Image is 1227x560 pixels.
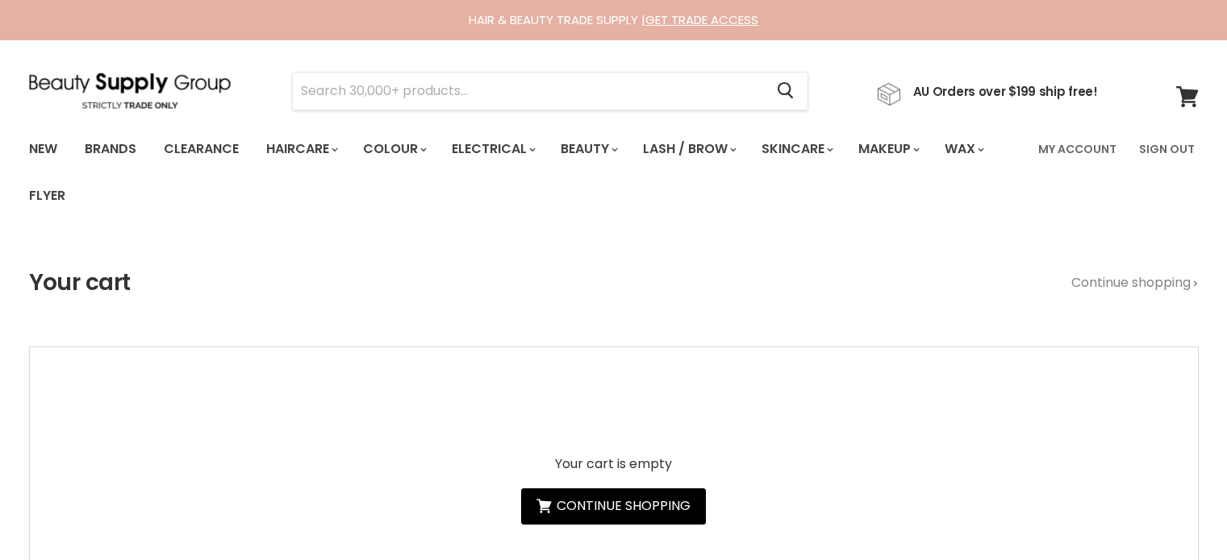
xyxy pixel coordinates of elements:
[749,132,843,166] a: Skincare
[440,132,545,166] a: Electrical
[9,12,1219,28] div: HAIR & BEAUTY TRADE SUPPLY |
[631,132,746,166] a: Lash / Brow
[549,132,628,166] a: Beauty
[1129,132,1204,166] a: Sign Out
[1146,484,1211,544] iframe: Gorgias live chat messenger
[29,270,131,296] h1: Your cart
[521,457,706,471] p: Your cart is empty
[293,73,765,110] input: Search
[351,132,436,166] a: Colour
[765,73,808,110] button: Search
[9,126,1219,219] nav: Main
[152,132,251,166] a: Clearance
[254,132,348,166] a: Haircare
[1071,276,1199,290] a: Continue shopping
[521,488,706,525] a: Continue shopping
[645,11,758,28] a: GET TRADE ACCESS
[17,179,77,213] a: Flyer
[17,126,1029,219] ul: Main menu
[933,132,994,166] a: Wax
[846,132,929,166] a: Makeup
[292,72,808,110] form: Product
[1029,132,1126,166] a: My Account
[17,132,69,166] a: New
[73,132,148,166] a: Brands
